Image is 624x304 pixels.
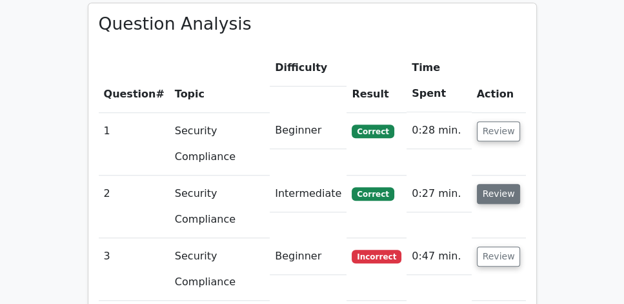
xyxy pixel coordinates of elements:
[352,125,394,137] span: Correct
[270,50,347,86] th: Difficulty
[407,176,471,212] td: 0:27 min.
[99,50,170,112] th: #
[352,250,401,263] span: Incorrect
[472,50,526,112] th: Action
[407,238,471,275] td: 0:47 min.
[99,14,526,34] h3: Question Analysis
[407,50,471,112] th: Time Spent
[170,112,270,175] td: Security Compliance
[477,121,521,141] button: Review
[347,50,407,112] th: Result
[270,238,347,275] td: Beginner
[99,176,170,238] td: 2
[170,176,270,238] td: Security Compliance
[407,112,471,149] td: 0:28 min.
[352,187,394,200] span: Correct
[270,176,347,212] td: Intermediate
[104,88,156,100] span: Question
[170,238,270,301] td: Security Compliance
[99,112,170,175] td: 1
[477,247,521,267] button: Review
[477,184,521,204] button: Review
[170,50,270,112] th: Topic
[270,112,347,149] td: Beginner
[99,238,170,301] td: 3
